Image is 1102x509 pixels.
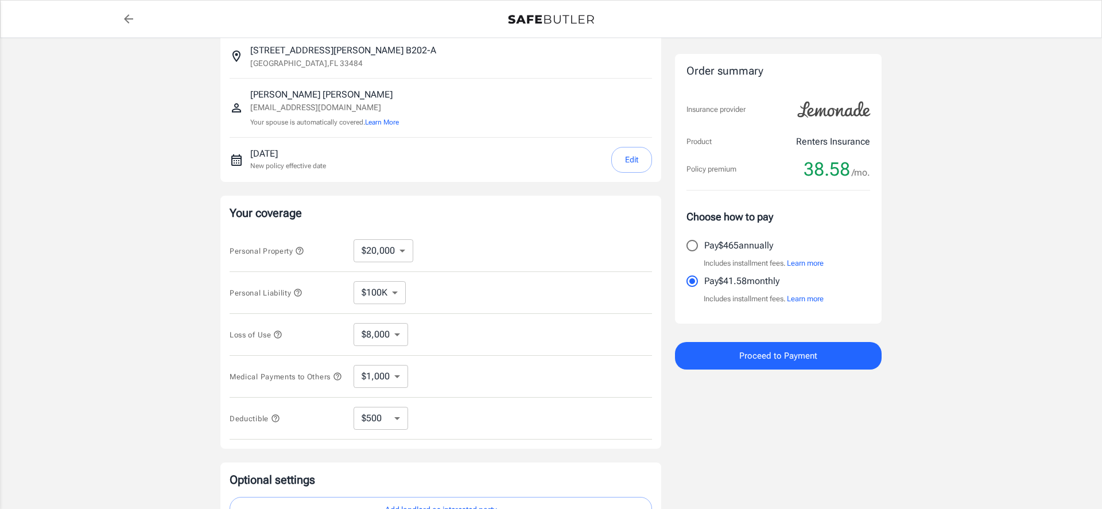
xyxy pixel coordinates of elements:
p: [EMAIL_ADDRESS][DOMAIN_NAME] [250,102,399,114]
p: Pay $465 annually [704,239,773,252]
p: Product [686,136,712,147]
img: Lemonade [791,94,877,126]
button: Personal Liability [230,286,302,300]
span: Proceed to Payment [739,348,817,363]
span: Personal Property [230,247,304,255]
p: Policy premium [686,164,736,175]
p: Includes installment fees. [704,258,824,269]
button: Medical Payments to Others [230,370,342,383]
a: back to quotes [117,7,140,30]
p: Insurance provider [686,104,746,115]
p: [DATE] [250,147,326,161]
svg: Insured address [230,49,243,63]
span: Loss of Use [230,331,282,339]
span: /mo. [852,165,870,181]
p: [STREET_ADDRESS][PERSON_NAME] B202-A [250,44,436,57]
div: Order summary [686,63,870,80]
p: New policy effective date [250,161,326,171]
button: Learn more [787,258,824,269]
p: Includes installment fees. [704,293,824,305]
button: Learn more [787,293,824,305]
svg: Insured person [230,101,243,115]
button: Edit [611,147,652,173]
button: Personal Property [230,244,304,258]
span: Deductible [230,414,280,423]
svg: New policy start date [230,153,243,167]
button: Learn More [365,117,399,127]
span: Personal Liability [230,289,302,297]
button: Proceed to Payment [675,342,882,370]
span: Medical Payments to Others [230,372,342,381]
p: Your coverage [230,205,652,221]
p: [GEOGRAPHIC_DATA] , FL 33484 [250,57,363,69]
p: Optional settings [230,472,652,488]
p: Pay $41.58 monthly [704,274,779,288]
button: Loss of Use [230,328,282,341]
p: [PERSON_NAME] [PERSON_NAME] [250,88,399,102]
button: Deductible [230,411,280,425]
p: Your spouse is automatically covered. [250,117,399,128]
img: Back to quotes [508,15,594,24]
span: 38.58 [804,158,850,181]
p: Renters Insurance [796,135,870,149]
p: Choose how to pay [686,209,870,224]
